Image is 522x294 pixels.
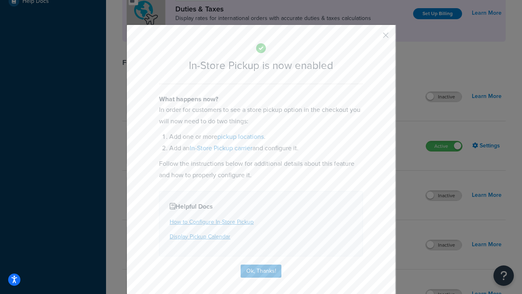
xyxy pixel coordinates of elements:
h4: What happens now? [159,94,363,104]
li: Add an and configure it. [169,143,363,154]
a: How to Configure In-Store Pickup [170,218,254,226]
h2: In-Store Pickup is now enabled [159,60,363,71]
a: Display Pickup Calendar [170,232,230,241]
h4: Helpful Docs [170,202,352,212]
p: Follow the instructions below for additional details about this feature and how to properly confi... [159,158,363,181]
li: Add one or more . [169,131,363,143]
button: Ok, Thanks! [241,265,281,278]
a: pickup locations [217,132,264,141]
p: In order for customers to see a store pickup option in the checkout you will now need to do two t... [159,104,363,127]
a: In-Store Pickup carrier [190,143,252,153]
